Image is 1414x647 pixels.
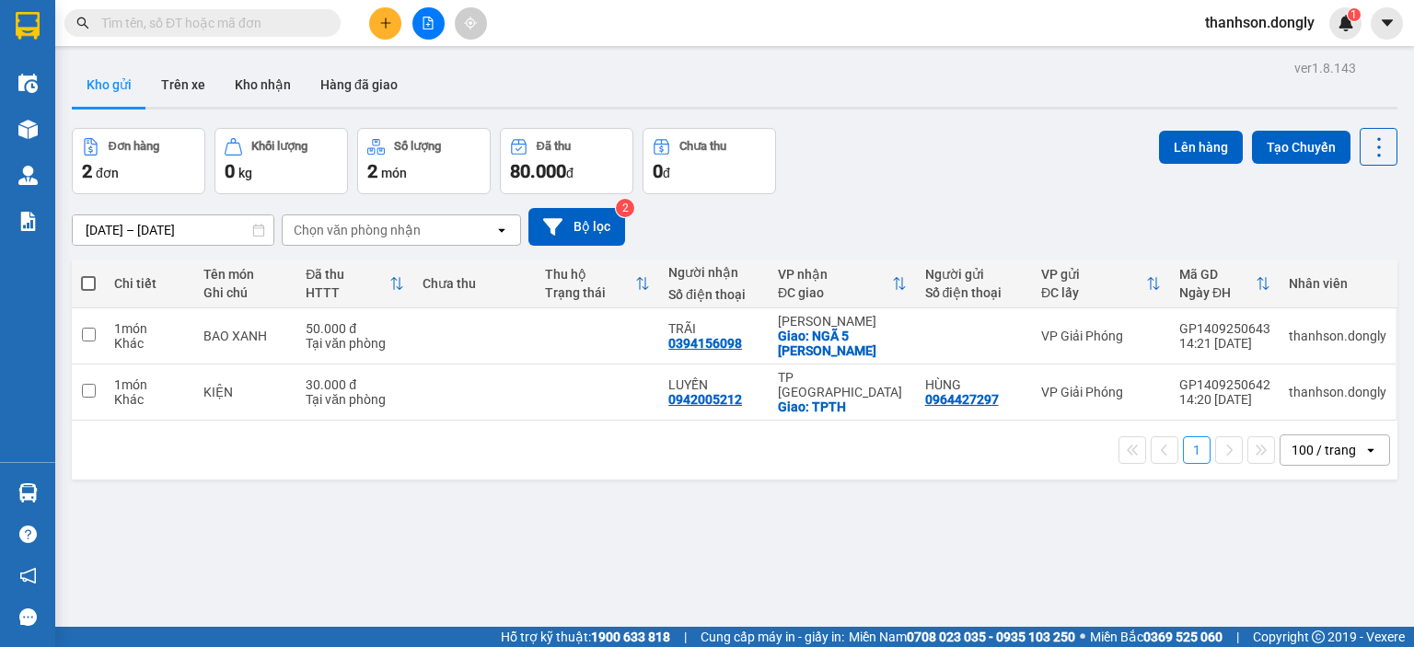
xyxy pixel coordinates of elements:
div: Mã GD [1179,267,1256,282]
div: Số điện thoại [925,285,1023,300]
div: Đơn hàng [109,140,159,153]
div: Chi tiết [114,276,185,291]
div: Người nhận [668,265,759,280]
th: Toggle SortBy [296,260,412,308]
button: Chưa thu0đ [643,128,776,194]
span: aim [464,17,477,29]
span: thanhson.dongly [1190,11,1329,34]
div: Tại văn phòng [306,336,403,351]
div: 50.000 đ [306,321,403,336]
div: Ghi chú [203,285,288,300]
input: Tìm tên, số ĐT hoặc mã đơn [101,13,319,33]
span: 80.000 [510,160,566,182]
span: Miền Nam [849,627,1075,647]
span: 2 [367,160,377,182]
div: Trạng thái [545,285,635,300]
sup: 1 [1348,8,1361,21]
span: search [76,17,89,29]
div: ĐC lấy [1041,285,1146,300]
div: VP nhận [778,267,892,282]
div: thanhson.dongly [1289,385,1386,399]
div: Tên món [203,267,288,282]
div: 0964427297 [925,392,999,407]
span: notification [19,567,37,584]
div: thanhson.dongly [1289,329,1386,343]
button: caret-down [1371,7,1403,40]
span: caret-down [1379,15,1396,31]
button: Đã thu80.000đ [500,128,633,194]
button: Bộ lọc [528,208,625,246]
div: 0394156098 [668,336,742,351]
strong: 0708 023 035 - 0935 103 250 [907,630,1075,644]
div: 14:21 [DATE] [1179,336,1270,351]
span: 2 [82,160,92,182]
div: VP gửi [1041,267,1146,282]
sup: 2 [616,199,634,217]
th: Toggle SortBy [1170,260,1280,308]
button: Số lượng2món [357,128,491,194]
button: Hàng đã giao [306,63,412,107]
span: Hỗ trợ kỹ thuật: [501,627,670,647]
img: warehouse-icon [18,74,38,93]
div: BAO XANH [203,329,288,343]
div: Nhân viên [1289,276,1386,291]
div: GP1409250642 [1179,377,1270,392]
img: icon-new-feature [1338,15,1354,31]
div: Số lượng [394,140,441,153]
img: solution-icon [18,212,38,231]
span: copyright [1312,630,1325,643]
button: Kho nhận [220,63,306,107]
span: đ [663,166,670,180]
svg: open [1363,443,1378,457]
span: Miền Bắc [1090,627,1223,647]
button: Trên xe [146,63,220,107]
button: Kho gửi [72,63,146,107]
img: warehouse-icon [18,483,38,503]
th: Toggle SortBy [1032,260,1170,308]
div: 1 món [114,321,185,336]
div: 1 món [114,377,185,392]
div: GP1409250643 [1179,321,1270,336]
button: Đơn hàng2đơn [72,128,205,194]
div: Chưa thu [423,276,527,291]
div: 100 / trang [1292,441,1356,459]
div: Đã thu [306,267,388,282]
div: Tại văn phòng [306,392,403,407]
img: warehouse-icon [18,166,38,185]
div: ver 1.8.143 [1294,58,1356,78]
img: warehouse-icon [18,120,38,139]
div: VP Giải Phóng [1041,385,1161,399]
span: plus [379,17,392,29]
span: ⚪️ [1080,633,1085,641]
span: | [684,627,687,647]
button: plus [369,7,401,40]
div: [PERSON_NAME] [778,314,907,329]
div: TRÃI [668,321,759,336]
div: Giao: TPTH [778,399,907,414]
span: 1 [1350,8,1357,21]
span: đ [566,166,574,180]
span: | [1236,627,1239,647]
span: đơn [96,166,119,180]
div: Chọn văn phòng nhận [294,221,421,239]
button: aim [455,7,487,40]
div: 14:20 [DATE] [1179,392,1270,407]
button: 1 [1183,436,1211,464]
input: Select a date range. [73,215,273,245]
div: Chưa thu [679,140,726,153]
div: Thu hộ [545,267,635,282]
span: kg [238,166,252,180]
div: Khác [114,392,185,407]
div: Khối lượng [251,140,307,153]
button: Tạo Chuyến [1252,131,1350,164]
button: Lên hàng [1159,131,1243,164]
div: Ngày ĐH [1179,285,1256,300]
div: 30.000 đ [306,377,403,392]
span: message [19,608,37,626]
div: Đã thu [537,140,571,153]
span: 0 [225,160,235,182]
div: ĐC giao [778,285,892,300]
strong: 1900 633 818 [591,630,670,644]
div: TP [GEOGRAPHIC_DATA] [778,370,907,399]
div: KIỆN [203,385,288,399]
